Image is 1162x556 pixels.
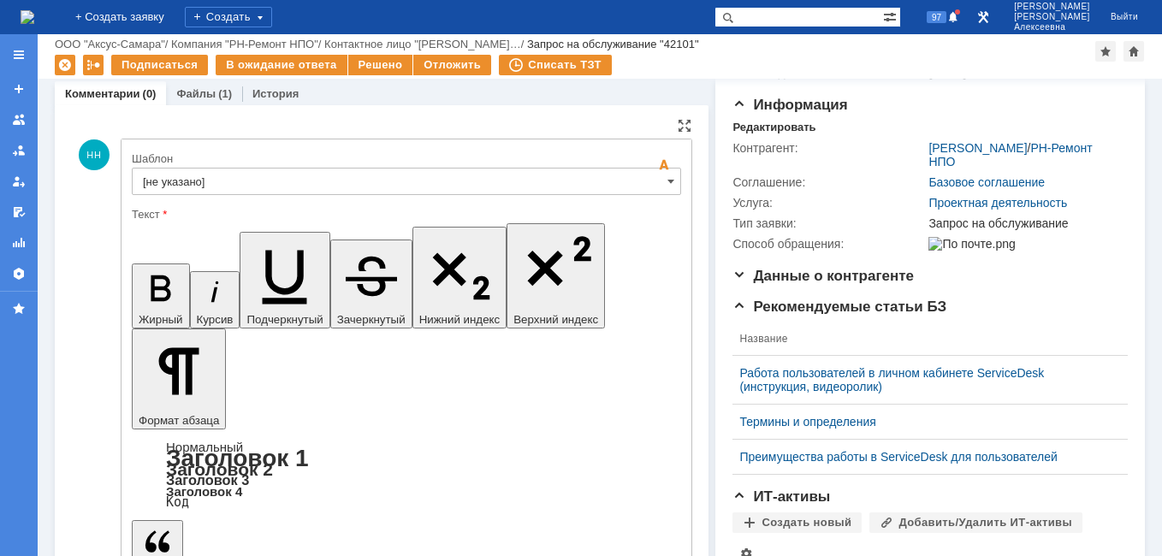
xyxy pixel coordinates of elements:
a: Контактное лицо "[PERSON_NAME]… [324,38,521,50]
img: По почте.png [928,237,1015,251]
div: На всю страницу [678,119,691,133]
th: Название [732,322,1114,356]
button: Нижний индекс [412,227,507,328]
a: Перейти на домашнюю страницу [21,10,34,24]
a: Работа пользователей в личном кабинете ServiceDesk (инструкция, видеоролик) [739,366,1107,393]
span: Расширенный поиск [883,8,900,24]
button: Зачеркнутый [330,240,412,328]
a: ООО "Аксус-Самара" [55,38,165,50]
a: Базовое соглашение [928,175,1045,189]
a: [PERSON_NAME] [928,141,1027,155]
div: (0) [143,87,157,100]
a: Отчеты [5,229,33,257]
span: Подчеркнутый [246,313,323,326]
div: / [324,38,527,50]
a: Заголовок 2 [166,459,273,479]
div: Создать [185,7,272,27]
button: Жирный [132,263,190,328]
a: Преимущества работы в ServiceDesk для пользователей [739,450,1107,464]
button: Курсив [190,271,240,328]
span: Верхний индекс [513,313,598,326]
div: Контрагент: [732,141,925,155]
div: Работа с массовостью [83,55,104,75]
a: Заголовок 3 [166,472,249,488]
span: 97 [927,11,946,23]
a: Комментарии [65,87,140,100]
a: Нормальный [166,440,243,454]
div: / [171,38,324,50]
div: Текст [132,209,678,220]
div: Редактировать [732,121,815,134]
div: / [55,38,171,50]
div: Тип заявки: [732,216,925,230]
span: Зачеркнутый [337,313,406,326]
a: Заявки на командах [5,106,33,133]
div: Удалить [55,55,75,75]
a: Компания "РН-Ремонт НПО" [171,38,318,50]
div: Сделать домашней страницей [1123,41,1144,62]
div: (1) [218,87,232,100]
a: Настройки [5,260,33,287]
button: Формат абзаца [132,328,226,429]
a: Проектная деятельность [928,196,1067,210]
span: Жирный [139,313,183,326]
a: Файлы [176,87,216,100]
div: Услуга: [732,196,925,210]
div: / [928,141,1120,169]
span: Рекомендуемые статьи БЗ [732,299,946,315]
div: Формат абзаца [132,441,681,508]
a: Перейти в интерфейс администратора [973,7,993,27]
span: [PERSON_NAME] [1014,2,1090,12]
a: История [252,87,299,100]
a: Заголовок 4 [166,484,242,499]
span: НН [79,139,110,170]
a: Создать заявку [5,75,33,103]
span: Формат абзаца [139,414,219,427]
a: Мои заявки [5,168,33,195]
span: Данные о контрагенте [732,268,914,284]
a: Код [166,494,189,510]
a: Термины и определения [739,415,1107,429]
div: Запрос на обслуживание [928,216,1120,230]
span: ИТ-активы [732,488,830,505]
a: Мои согласования [5,198,33,226]
div: Способ обращения: [732,237,925,251]
span: Информация [732,97,847,113]
div: Соглашение: [732,175,925,189]
a: Заявки в моей ответственности [5,137,33,164]
a: РН-Ремонт НПО [928,141,1092,169]
span: [PERSON_NAME] [1014,12,1090,22]
span: Нижний индекс [419,313,501,326]
span: Скрыть панель инструментов [654,155,674,175]
span: Алексеевна [1014,22,1090,33]
div: Запрос на обслуживание "42101" [527,38,699,50]
button: Верхний индекс [507,223,605,328]
div: Шаблон [132,153,678,164]
button: Подчеркнутый [240,232,329,328]
a: Заголовок 1 [166,445,309,471]
img: logo [21,10,34,24]
div: Добавить в избранное [1095,41,1116,62]
span: Курсив [197,313,234,326]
